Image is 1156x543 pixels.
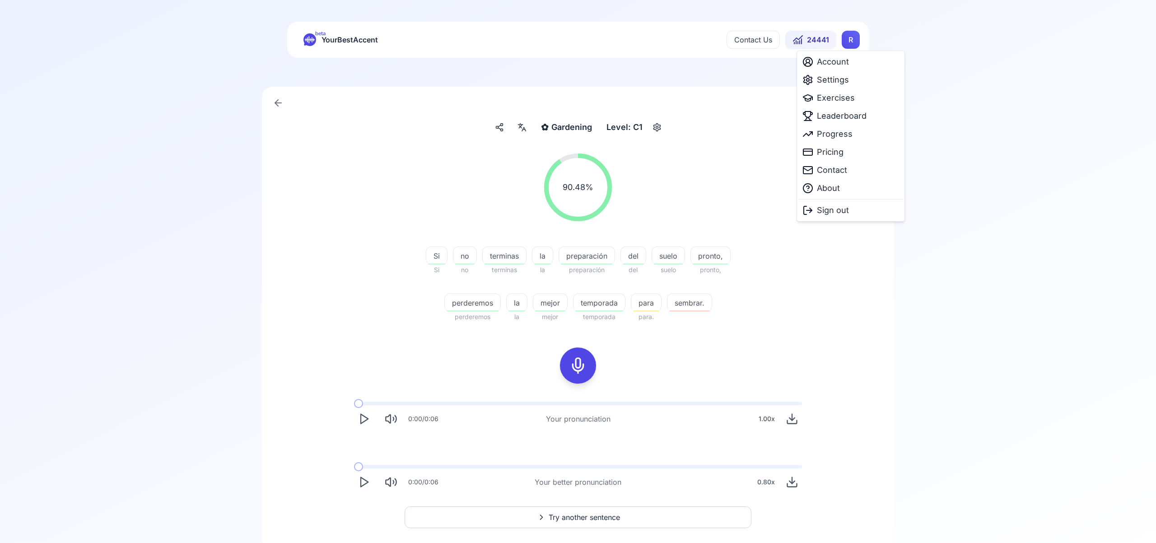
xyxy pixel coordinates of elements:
span: About [817,182,840,195]
span: Pricing [817,146,844,158]
span: Account [817,56,849,68]
span: Progress [817,128,853,140]
span: Leaderboard [817,110,867,122]
span: Sign out [817,204,849,217]
span: Exercises [817,92,855,104]
span: Settings [817,74,849,86]
span: Contact [817,164,847,176]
